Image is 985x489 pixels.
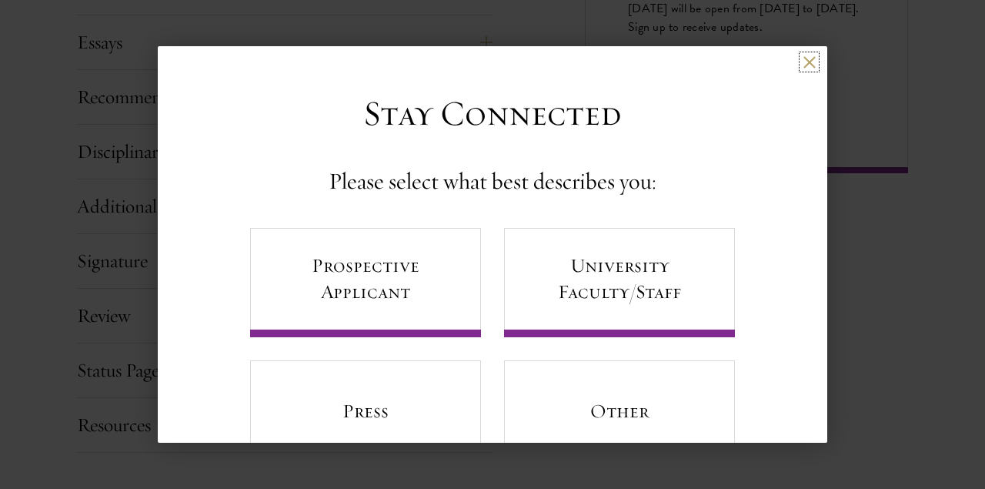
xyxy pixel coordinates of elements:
a: Press [250,360,481,470]
h3: Stay Connected [363,92,622,136]
a: Other [504,360,735,470]
a: University Faculty/Staff [504,228,735,337]
h4: Please select what best describes you: [329,166,656,197]
a: Prospective Applicant [250,228,481,337]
